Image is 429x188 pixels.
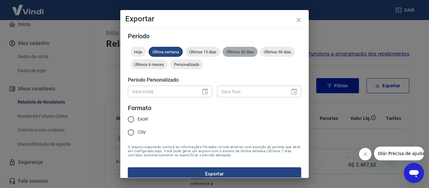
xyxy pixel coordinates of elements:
[185,50,220,54] span: Últimos 15 dias
[359,148,372,160] iframe: Fechar mensagem
[128,167,301,180] button: Exportar
[217,86,285,97] input: DD/MM/YYYY
[170,62,203,67] span: Personalizado
[374,147,424,160] iframe: Mensagem da empresa
[291,13,306,28] button: close
[404,163,424,183] iframe: Botão para abrir a janela de mensagens
[149,47,183,57] div: Última semana
[260,47,295,57] div: Últimos 90 dias
[128,77,301,83] h5: Período Personalizado
[130,47,146,57] div: Hoje
[128,86,196,97] input: DD/MM/YYYY
[130,62,168,67] span: Últimos 6 meses
[260,50,295,54] span: Últimos 90 dias
[128,145,301,157] span: O arquivo exportado conterá as informações filtradas na tela anterior com exceção do período que ...
[4,4,53,9] span: Olá! Precisa de ajuda?
[130,50,146,54] span: Hoje
[138,129,146,136] span: CSV
[130,59,168,69] div: Últimos 6 meses
[170,59,203,69] div: Personalizado
[125,15,304,23] h4: Exportar
[138,116,148,122] span: Excel
[223,47,258,57] div: Últimos 30 dias
[185,47,220,57] div: Últimos 15 dias
[128,33,301,39] h5: Período
[223,50,258,54] span: Últimos 30 dias
[128,104,151,113] legend: Formato
[149,50,183,54] span: Última semana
